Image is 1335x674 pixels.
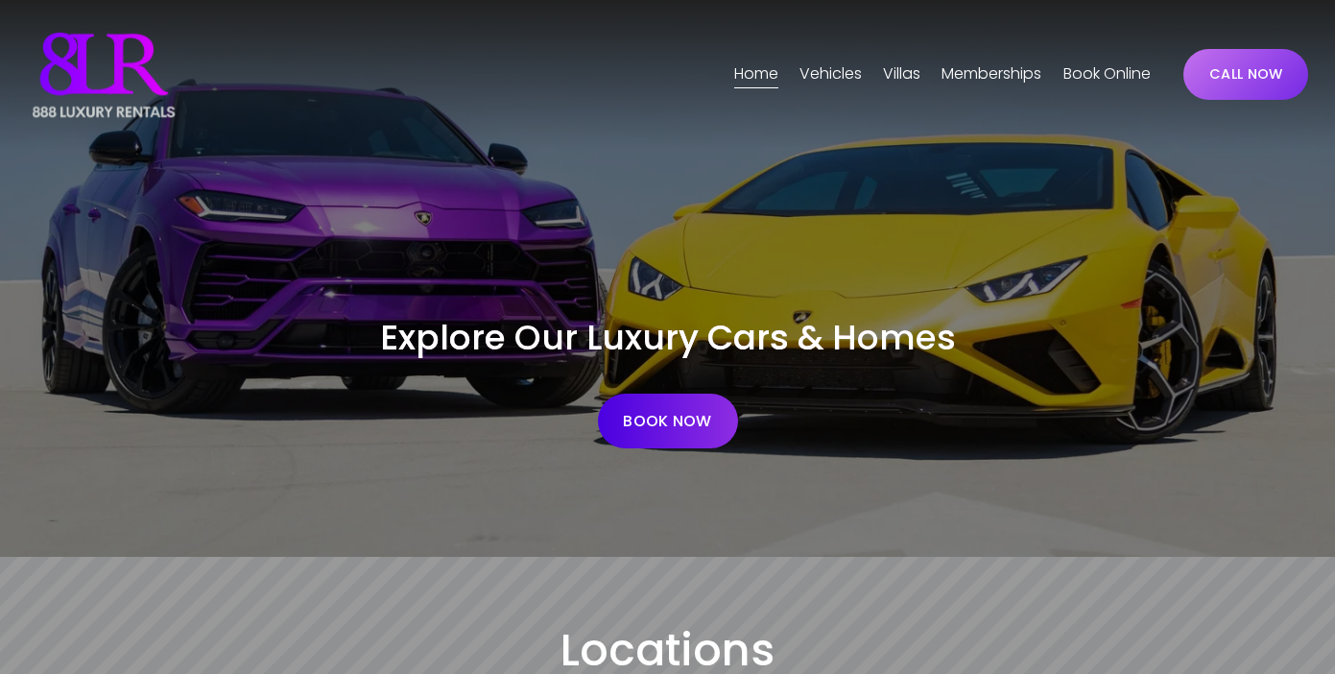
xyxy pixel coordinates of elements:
[1063,60,1151,90] a: Book Online
[883,60,920,90] a: folder dropdown
[883,60,920,88] span: Villas
[27,27,180,123] img: Luxury Car &amp; Home Rentals For Every Occasion
[942,60,1041,90] a: Memberships
[799,60,862,88] span: Vehicles
[1183,49,1308,100] a: CALL NOW
[598,394,738,448] a: BOOK NOW
[799,60,862,90] a: folder dropdown
[380,313,956,362] span: Explore Our Luxury Cars & Homes
[734,60,778,90] a: Home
